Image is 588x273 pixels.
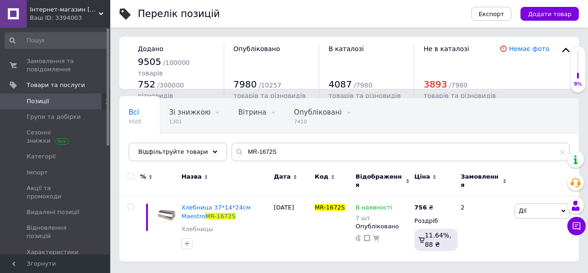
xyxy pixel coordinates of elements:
span: Вітрина [238,108,266,116]
span: 11.64%, 88 ₴ [425,232,452,248]
span: Зі знижкою [169,108,210,116]
b: 756 [414,204,427,211]
span: Приховані [129,143,166,151]
a: Хлебницы [181,225,213,233]
input: Пошук [5,32,108,49]
span: Дії [519,207,526,214]
a: Хлебница 37*14*24см MaestroMR-1672S [181,204,251,219]
span: Відновлення позицій [27,224,85,240]
span: Акції та промокоди [27,184,85,201]
span: Всі [129,108,139,116]
span: 3893 [424,79,447,90]
span: 752 [138,79,155,90]
div: ₴ [414,203,433,212]
span: MR-1672S [205,213,236,220]
span: Не в каталозі [424,45,469,52]
span: Опубліковано [233,45,280,52]
div: Роздріб [414,217,453,225]
div: 7 шт. [356,215,392,221]
span: Сезонні знижки [27,128,85,145]
span: Категорії [27,152,56,161]
span: Товари та послуги [27,81,85,89]
span: Позиції [27,97,49,105]
span: MR-1672S [315,204,345,211]
div: [DATE] [271,197,312,261]
span: 9505 [138,56,161,67]
span: Імпорт [27,168,48,177]
span: Експорт [479,11,504,17]
div: 9% [571,81,585,87]
span: / 300000 різновидів [138,81,184,99]
div: 2 [455,197,512,261]
span: 4087 [328,79,352,90]
a: Немає фото [509,45,549,52]
span: Ціна [414,173,430,181]
span: товарів та різновидів [328,92,401,99]
span: Відфільтруйте товари [138,148,208,155]
button: Експорт [471,7,512,21]
span: Код [315,173,328,181]
img: Хлебница 37*14*24см Maestro MR-1672S [156,203,177,224]
span: Додано [138,45,163,52]
span: В каталозі [328,45,364,52]
span: Групи та добірки [27,113,81,121]
span: Назва [181,173,202,181]
span: товарів та різновидів [233,92,305,99]
span: товарів та різновидів [424,92,496,99]
span: Опубліковані [294,108,342,116]
span: В наявності [356,204,392,214]
span: 1301 [169,118,210,125]
span: 9505 [129,118,141,125]
button: Додати товар [520,7,579,21]
span: % [140,173,146,181]
span: / 100000 товарів [138,59,190,77]
input: Пошук по назві позиції, артикулу і пошуковим запитам [232,143,570,161]
span: / 7980 [449,81,467,89]
span: Відображення [356,173,403,189]
span: Замовлення та повідомлення [27,57,85,74]
span: Додати товар [528,11,571,17]
span: / 10257 [259,81,281,89]
div: Опубліковано [356,222,410,231]
span: 7410 [294,118,342,125]
div: Ваш ID: 3394003 [30,14,110,22]
span: 7980 [233,79,257,90]
span: Хлебница 37*14*24см Maestro [181,204,251,219]
span: Інтернет-магазин Lider Zahid [30,6,99,14]
span: / 7980 [354,81,372,89]
button: Чат з покупцем [567,217,586,235]
span: Видалені позиції [27,208,79,216]
span: Дата [274,173,291,181]
span: Замовлення [461,173,500,189]
div: Перелік позицій [138,9,220,19]
span: Характеристики [27,248,79,256]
